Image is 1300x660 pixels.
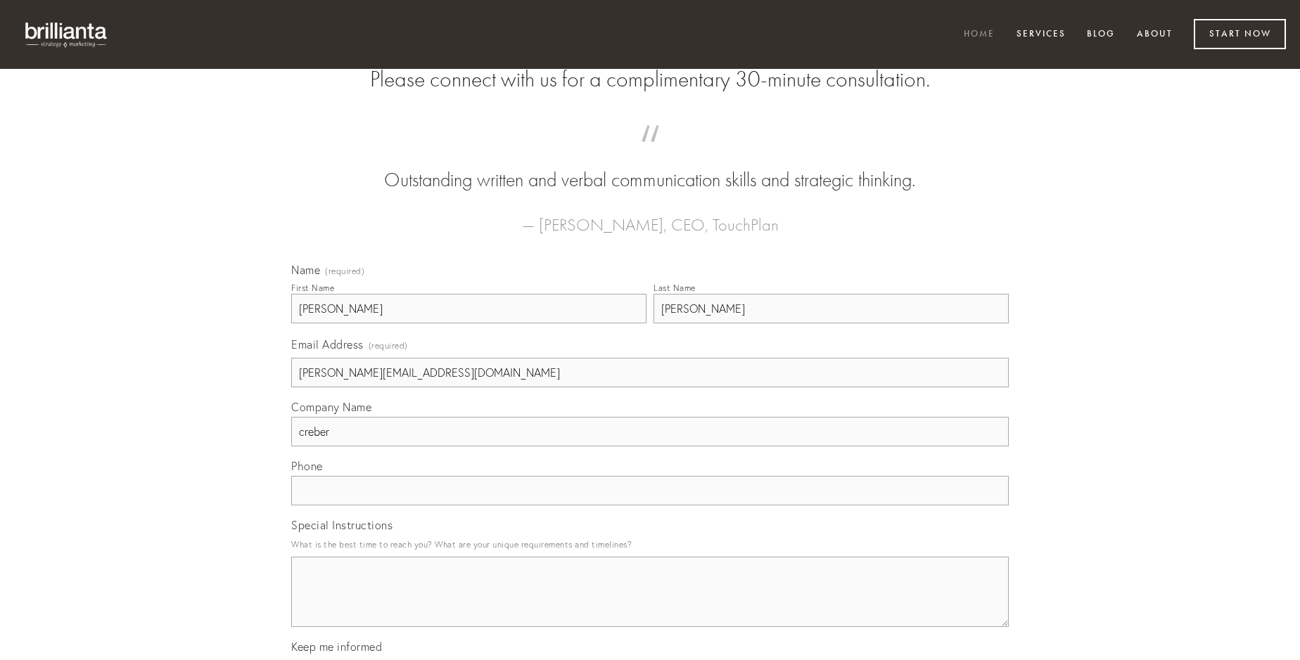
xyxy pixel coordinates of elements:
[291,66,1009,93] h2: Please connect with us for a complimentary 30-minute consultation.
[291,283,334,293] div: First Name
[314,139,986,167] span: “
[291,640,382,654] span: Keep me informed
[654,283,696,293] div: Last Name
[1194,19,1286,49] a: Start Now
[291,263,320,277] span: Name
[1078,23,1124,46] a: Blog
[291,337,364,351] span: Email Address
[325,267,364,276] span: (required)
[1007,23,1075,46] a: Services
[14,14,120,55] img: brillianta - research, strategy, marketing
[291,459,323,473] span: Phone
[314,139,986,194] blockquote: Outstanding written and verbal communication skills and strategic thinking.
[291,518,393,532] span: Special Instructions
[1128,23,1182,46] a: About
[955,23,1004,46] a: Home
[291,400,371,414] span: Company Name
[291,535,1009,554] p: What is the best time to reach you? What are your unique requirements and timelines?
[314,194,986,239] figcaption: — [PERSON_NAME], CEO, TouchPlan
[369,336,408,355] span: (required)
